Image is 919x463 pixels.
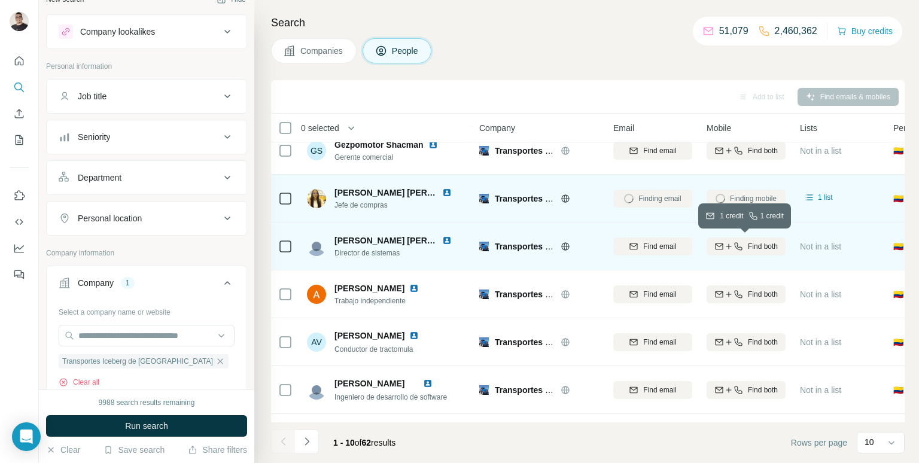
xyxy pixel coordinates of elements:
[78,212,142,224] div: Personal location
[271,14,905,31] h4: Search
[837,23,893,39] button: Buy credits
[78,172,121,184] div: Department
[707,381,786,399] button: Find both
[46,61,247,72] p: Personal information
[613,122,634,134] span: Email
[10,264,29,285] button: Feedback
[307,380,326,400] img: Avatar
[748,385,778,395] span: Find both
[78,131,110,143] div: Seniority
[409,284,419,293] img: LinkedIn logo
[613,237,692,255] button: Find email
[613,142,692,160] button: Find email
[818,192,833,203] span: 1 list
[800,122,817,134] span: Lists
[334,296,433,306] span: Trabajo independiente
[334,188,477,197] span: [PERSON_NAME] [PERSON_NAME]
[495,290,679,299] span: Transportes Iceberg de [GEOGRAPHIC_DATA]
[333,438,395,447] span: results
[10,77,29,98] button: Search
[495,194,679,203] span: Transportes Iceberg de [GEOGRAPHIC_DATA]
[46,248,247,258] p: Company information
[428,140,438,150] img: LinkedIn logo
[479,290,489,299] img: Logo of Transportes Iceberg de Colombia
[643,145,676,156] span: Find email
[78,277,114,289] div: Company
[495,337,679,347] span: Transportes Iceberg de [GEOGRAPHIC_DATA]
[47,82,247,111] button: Job title
[46,415,247,437] button: Run search
[334,236,550,245] span: [PERSON_NAME] [PERSON_NAME] [PERSON_NAME]
[10,12,29,31] img: Avatar
[423,379,433,388] img: LinkedIn logo
[893,145,903,157] span: 🇨🇴
[12,422,41,451] div: Open Intercom Messenger
[10,211,29,233] button: Use Surfe API
[307,237,326,256] img: Avatar
[495,146,679,156] span: Transportes Iceberg de [GEOGRAPHIC_DATA]
[334,139,424,151] span: Gezpomotor Shacman
[479,385,489,395] img: Logo of Transportes Iceberg de Colombia
[333,438,355,447] span: 1 - 10
[479,194,489,203] img: Logo of Transportes Iceberg de Colombia
[865,436,874,448] p: 10
[707,122,731,134] span: Mobile
[362,438,372,447] span: 62
[800,385,841,395] span: Not in a list
[307,189,326,208] img: Avatar
[10,103,29,124] button: Enrich CSV
[307,333,326,352] div: AV
[47,204,247,233] button: Personal location
[893,336,903,348] span: 🇨🇴
[748,289,778,300] span: Find both
[334,379,404,388] span: [PERSON_NAME]
[334,248,466,258] span: Director de sistemas
[300,45,344,57] span: Companies
[707,333,786,351] button: Find both
[334,284,404,293] span: [PERSON_NAME]
[62,356,213,367] span: Transportes Iceberg de [GEOGRAPHIC_DATA]
[800,290,841,299] span: Not in a list
[707,285,786,303] button: Find both
[99,397,195,408] div: 9988 search results remaining
[121,278,135,288] div: 1
[800,337,841,347] span: Not in a list
[719,24,748,38] p: 51,079
[643,289,676,300] span: Find email
[334,393,447,401] span: Ingeniero de desarrollo de software
[893,193,903,205] span: 🇨🇴
[479,337,489,347] img: Logo of Transportes Iceberg de Colombia
[643,241,676,252] span: Find email
[295,430,319,453] button: Navigate to next page
[10,129,29,151] button: My lists
[748,145,778,156] span: Find both
[748,337,778,348] span: Find both
[748,241,778,252] span: Find both
[643,385,676,395] span: Find email
[893,288,903,300] span: 🇨🇴
[80,26,155,38] div: Company lookalikes
[613,333,692,351] button: Find email
[10,50,29,72] button: Quick start
[442,188,452,197] img: LinkedIn logo
[442,236,452,245] img: LinkedIn logo
[707,142,786,160] button: Find both
[775,24,817,38] p: 2,460,362
[46,444,80,456] button: Clear
[800,146,841,156] span: Not in a list
[334,200,466,211] span: Jefe de compras
[104,444,165,456] button: Save search
[334,152,452,163] span: Gerente comercial
[47,269,247,302] button: Company1
[479,122,515,134] span: Company
[495,242,679,251] span: Transportes Iceberg de [GEOGRAPHIC_DATA]
[613,381,692,399] button: Find email
[495,385,679,395] span: Transportes Iceberg de [GEOGRAPHIC_DATA]
[125,420,168,432] span: Run search
[10,185,29,206] button: Use Surfe on LinkedIn
[613,285,692,303] button: Find email
[893,384,903,396] span: 🇨🇴
[47,163,247,192] button: Department
[800,242,841,251] span: Not in a list
[47,17,247,46] button: Company lookalikes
